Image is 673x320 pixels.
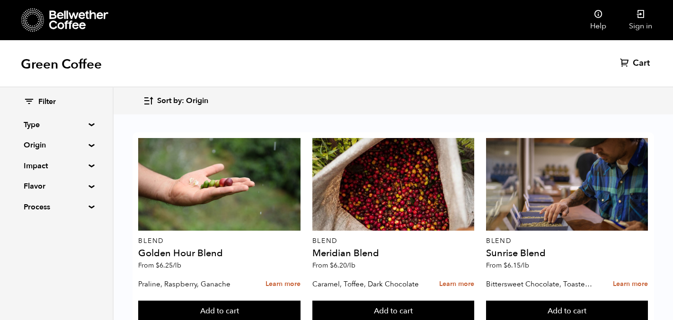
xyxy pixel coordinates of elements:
span: /lb [347,261,355,270]
span: $ [156,261,159,270]
span: Sort by: Origin [157,96,208,106]
span: Cart [633,58,650,69]
a: Learn more [613,274,648,294]
bdi: 6.25 [156,261,181,270]
p: Blend [486,238,648,244]
h4: Sunrise Blend [486,249,648,258]
a: Cart [620,58,652,69]
span: $ [504,261,507,270]
p: Blend [312,238,474,244]
p: Bittersweet Chocolate, Toasted Marshmallow, Candied Orange, Praline [486,277,596,291]
summary: Origin [24,139,89,151]
span: Filter [38,97,56,107]
h4: Golden Hour Blend [138,249,300,258]
p: Blend [138,238,300,244]
span: From [312,261,355,270]
summary: Process [24,201,89,213]
summary: Impact [24,160,89,172]
a: Learn more [266,274,301,294]
button: Sort by: Origin [143,90,208,112]
p: Praline, Raspberry, Ganache [138,277,248,291]
span: /lb [173,261,181,270]
bdi: 6.15 [504,261,529,270]
summary: Type [24,119,89,130]
p: Caramel, Toffee, Dark Chocolate [312,277,423,291]
h4: Meridian Blend [312,249,474,258]
span: $ [330,261,334,270]
span: From [138,261,181,270]
span: /lb [521,261,529,270]
summary: Flavor [24,181,89,192]
span: From [486,261,529,270]
bdi: 6.20 [330,261,355,270]
a: Learn more [439,274,474,294]
h1: Green Coffee [21,56,102,73]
